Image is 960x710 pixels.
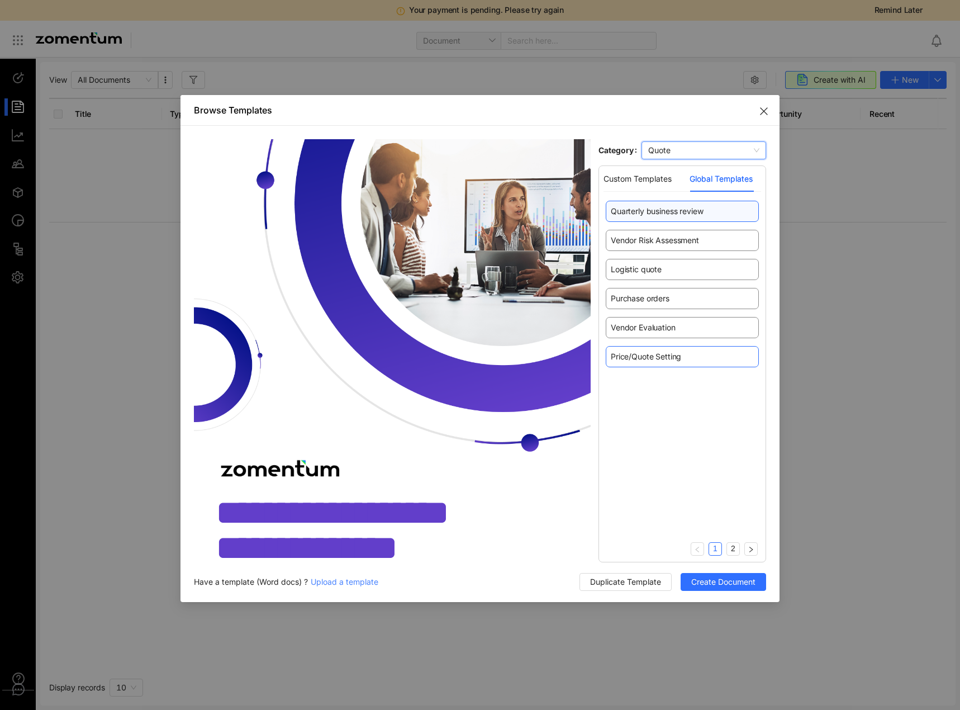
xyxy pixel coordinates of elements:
[603,173,672,185] div: Custom Templates
[308,573,381,591] button: Upload a template
[648,142,759,159] span: Quote
[748,546,754,553] span: right
[727,543,739,555] a: 2
[598,145,641,155] label: Category
[590,576,661,588] span: Duplicate Template
[611,264,662,275] span: Logistic quote
[709,542,722,556] li: 1
[606,346,759,367] div: Price/Quote Setting
[694,546,701,553] span: left
[611,351,681,362] span: Price/Quote Setting
[691,542,704,556] button: left
[606,201,759,222] div: Quarterly business review
[748,95,780,126] button: Close
[691,576,755,588] span: Create Document
[744,542,758,556] li: Next Page
[606,259,759,280] div: Logistic quote
[194,573,308,589] div: Have a template (Word docs) ?
[606,230,759,251] div: Vendor Risk Assessment
[690,173,753,185] div: Global Templates
[611,293,669,304] span: Purchase orders
[579,573,672,591] button: Duplicate Template
[681,573,766,591] button: Create Document
[611,206,704,217] span: Quarterly business review
[726,542,740,556] li: 2
[744,542,758,556] button: right
[606,317,759,338] div: Vendor Evaluation
[691,542,704,556] li: Previous Page
[194,104,766,116] div: Browse Templates
[611,235,699,246] span: Vendor Risk Assessment
[311,576,378,588] span: Upload a template
[709,543,721,555] a: 1
[611,322,676,333] span: Vendor Evaluation
[606,288,759,309] div: Purchase orders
